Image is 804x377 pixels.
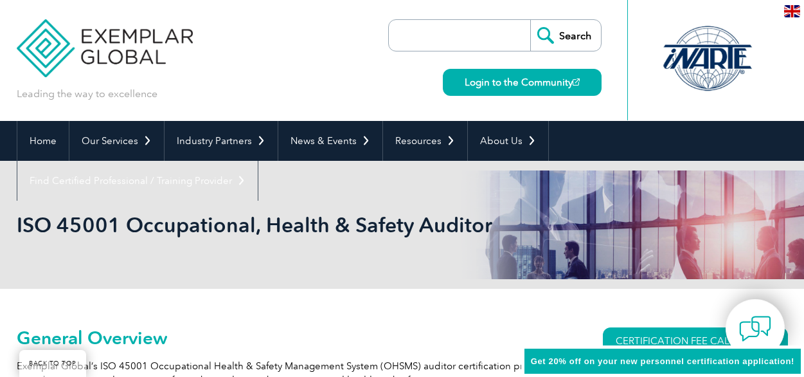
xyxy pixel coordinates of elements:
a: Find Certified Professional / Training Provider [17,161,258,201]
a: Login to the Community [443,69,602,96]
h2: General Overview [17,327,557,348]
a: Resources [383,121,467,161]
a: News & Events [278,121,382,161]
a: BACK TO TOP [19,350,86,377]
img: contact-chat.png [739,313,771,345]
h1: ISO 45001 Occupational, Health & Safety Auditor [17,212,510,237]
input: Search [530,20,601,51]
span: Get 20% off on your new personnel certification application! [531,356,794,366]
a: Industry Partners [165,121,278,161]
a: Home [17,121,69,161]
a: Our Services [69,121,164,161]
img: open_square.png [573,78,580,86]
img: en [784,5,800,17]
p: Leading the way to excellence [17,87,157,101]
a: CERTIFICATION FEE CALCULATOR [603,327,788,354]
a: About Us [468,121,548,161]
